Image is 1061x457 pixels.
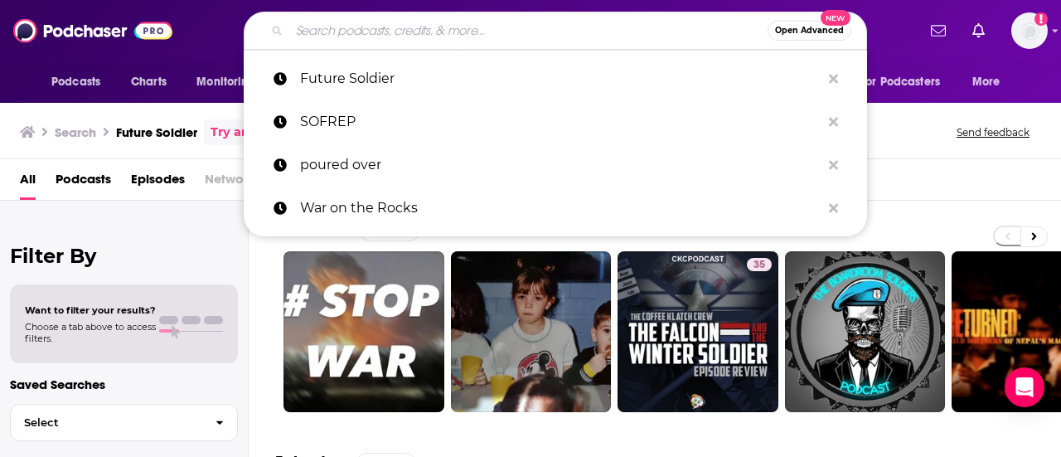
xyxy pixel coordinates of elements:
p: Saved Searches [10,377,238,392]
div: Search podcasts, credits, & more... [244,12,867,50]
h3: Search [55,124,96,140]
p: Future Soldier [300,57,821,100]
button: Select [10,404,238,441]
span: Select [11,417,202,428]
svg: Add a profile image [1034,12,1048,26]
p: poured over [300,143,821,187]
span: Want to filter your results? [25,304,156,316]
a: Future Soldier [244,57,867,100]
a: All [20,166,36,200]
button: Open AdvancedNew [768,21,851,41]
span: Podcasts [51,70,100,94]
a: Episodes [131,166,185,200]
span: For Podcasters [860,70,940,94]
a: Try an exact match [211,123,332,142]
span: Charts [131,70,167,94]
a: Show notifications dropdown [966,17,991,45]
span: Open Advanced [775,27,844,35]
span: More [972,70,1000,94]
span: Networks [205,166,260,200]
span: 35 [753,257,765,274]
p: War on the Rocks [300,187,821,230]
button: open menu [961,66,1021,98]
a: Charts [120,66,177,98]
a: poured over [244,143,867,187]
a: Show notifications dropdown [924,17,952,45]
a: War on the Rocks [244,187,867,230]
a: Podcasts [56,166,111,200]
button: open menu [185,66,277,98]
div: Open Intercom Messenger [1005,367,1044,407]
h2: Filter By [10,244,238,268]
a: 35 [747,258,772,271]
img: User Profile [1011,12,1048,49]
input: Search podcasts, credits, & more... [289,17,768,44]
img: Podchaser - Follow, Share and Rate Podcasts [13,15,172,46]
p: SOFREP [300,100,821,143]
span: Monitoring [196,70,255,94]
a: 35 [618,251,778,412]
button: Send feedback [952,125,1034,139]
h3: Future Soldier [116,124,197,140]
span: New [821,10,850,26]
span: Choose a tab above to access filters. [25,321,156,344]
span: Logged in as AtriaBooks [1011,12,1048,49]
a: SOFREP [244,100,867,143]
button: open menu [40,66,122,98]
button: Show profile menu [1011,12,1048,49]
button: open menu [850,66,964,98]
